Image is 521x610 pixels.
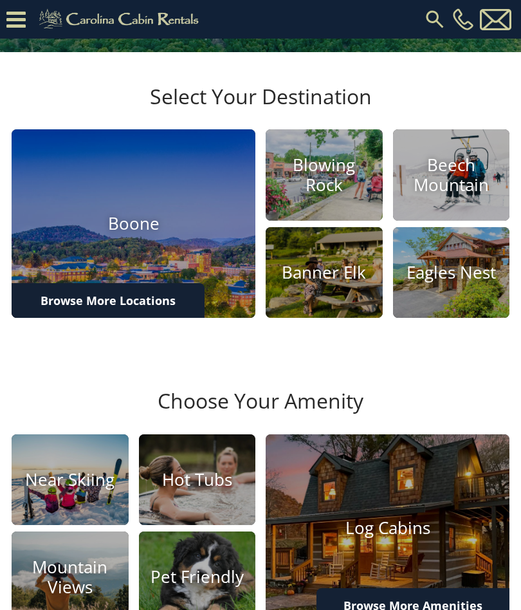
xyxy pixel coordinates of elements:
a: [PHONE_NUMBER] [450,8,477,30]
a: Banner Elk [266,227,383,319]
h4: Eagles Nest [393,263,510,282]
h3: Select Your Destination [10,84,511,129]
a: Browse More Locations [12,283,205,318]
a: Boone [12,129,255,318]
a: Beech Mountain [393,129,510,221]
h3: Choose Your Amenity [10,389,511,434]
a: Hot Tubs [139,434,256,526]
h4: Blowing Rock [266,155,383,195]
h4: Boone [12,214,255,234]
h4: Near Skiing [12,470,129,490]
img: Khaki-logo.png [32,6,210,32]
h4: Log Cabins [266,519,509,539]
h4: Hot Tubs [139,470,256,490]
img: search-regular.svg [423,8,446,31]
h4: Beech Mountain [393,155,510,195]
a: Near Skiing [12,434,129,526]
a: Blowing Rock [266,129,383,221]
a: Eagles Nest [393,227,510,319]
h4: Banner Elk [266,263,383,282]
h4: Mountain Views [12,557,129,597]
h4: Pet Friendly [139,567,256,587]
